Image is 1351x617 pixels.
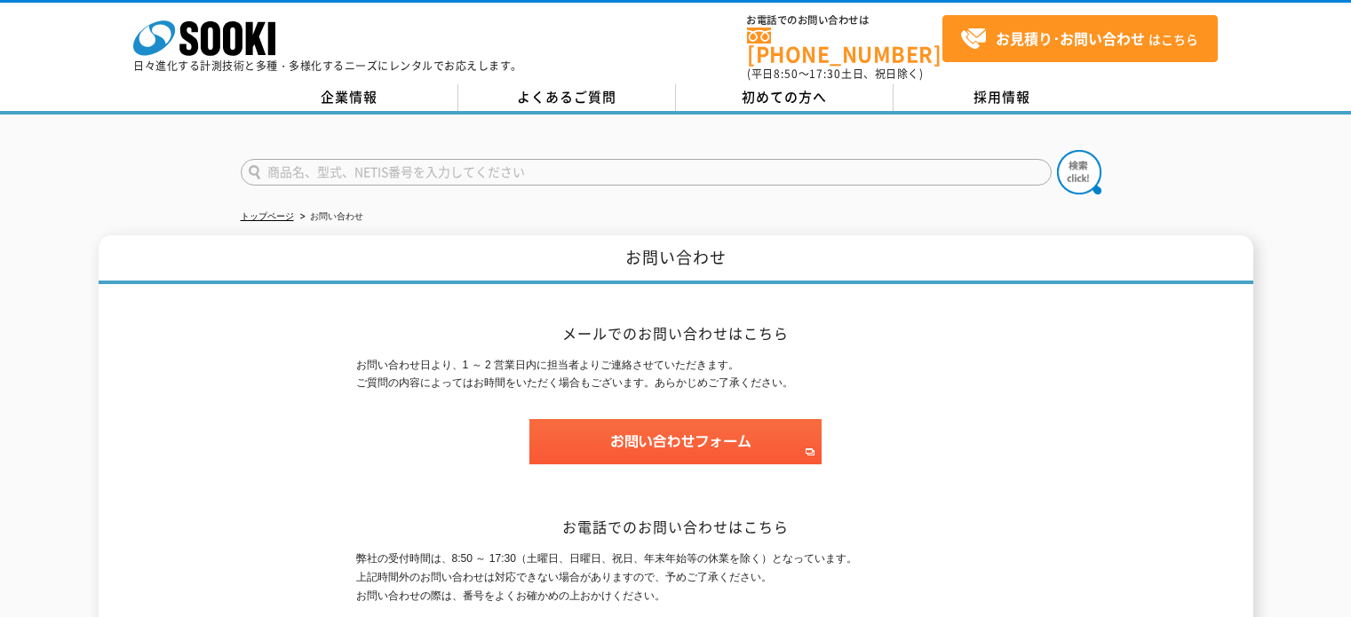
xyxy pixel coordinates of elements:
[529,419,822,464] img: お問い合わせフォーム
[458,84,676,111] a: よくあるご質問
[1057,150,1101,194] img: btn_search.png
[133,60,522,71] p: 日々進化する計測技術と多種・多様化するニーズにレンタルでお応えします。
[774,66,799,82] span: 8:50
[742,87,827,107] span: 初めての方へ
[894,84,1111,111] a: 採用情報
[356,324,996,343] h2: メールでのお問い合わせはこちら
[942,15,1218,62] a: お見積り･お問い合わせはこちら
[297,208,363,226] li: お問い合わせ
[996,28,1145,49] strong: お見積り･お問い合わせ
[356,356,996,393] p: お問い合わせ日より、1 ～ 2 営業日内に担当者よりご連絡させていただきます。 ご質問の内容によってはお時間をいただく場合もございます。あらかじめご了承ください。
[241,211,294,221] a: トップページ
[356,518,996,536] h2: お電話でのお問い合わせはこちら
[809,66,841,82] span: 17:30
[356,550,996,605] p: 弊社の受付時間は、8:50 ～ 17:30（土曜日、日曜日、祝日、年末年始等の休業を除く）となっています。 上記時間外のお問い合わせは対応できない場合がありますので、予めご了承ください。 お問い...
[747,15,942,26] span: お電話でのお問い合わせは
[676,84,894,111] a: 初めての方へ
[747,28,942,64] a: [PHONE_NUMBER]
[747,66,923,82] span: (平日 ～ 土日、祝日除く)
[960,26,1198,52] span: はこちら
[529,448,822,461] a: お問い合わせフォーム
[241,84,458,111] a: 企業情報
[241,159,1052,186] input: 商品名、型式、NETIS番号を入力してください
[99,235,1253,284] h1: お問い合わせ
